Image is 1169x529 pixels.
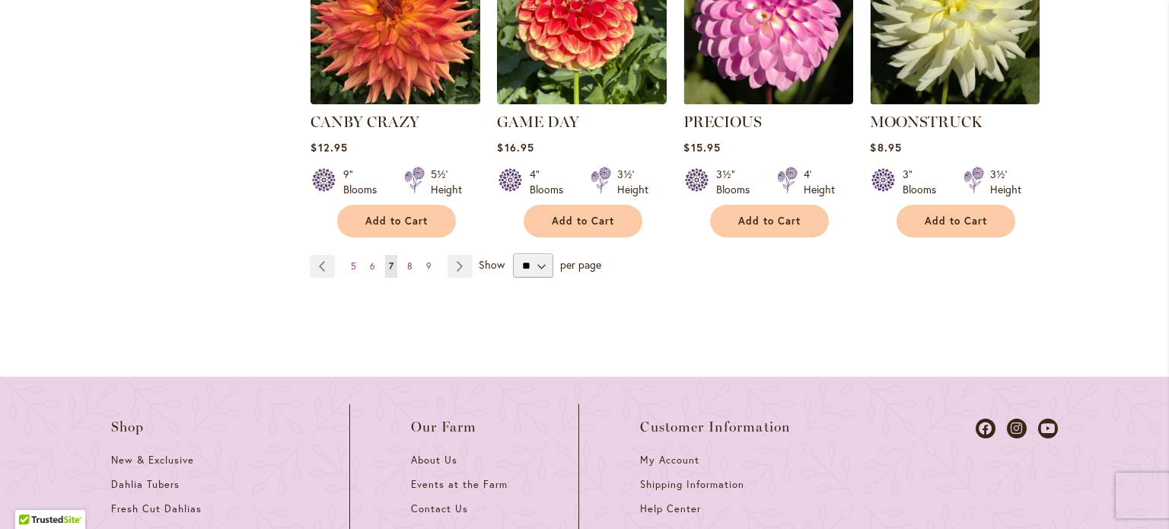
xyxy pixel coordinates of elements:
a: Dahlias on Instagram [1007,419,1027,438]
span: Contact Us [411,502,468,515]
a: GAME DAY [497,93,667,107]
div: 3½' Height [990,167,1021,197]
span: Customer Information [640,419,791,435]
div: 3½" Blooms [716,167,759,197]
a: MOONSTRUCK [870,93,1040,107]
span: Shipping Information [640,478,744,491]
button: Add to Cart [524,205,642,237]
a: Dahlias on Youtube [1038,419,1058,438]
span: $12.95 [311,140,347,155]
a: CANBY CRAZY [311,113,419,131]
a: Canby Crazy [311,93,480,107]
span: per page [560,257,601,272]
div: 3" Blooms [903,167,945,197]
span: Show [479,257,505,272]
span: 6 [370,260,375,272]
span: Fresh Cut Dahlias [111,502,202,515]
button: Add to Cart [337,205,456,237]
span: About Us [411,454,457,467]
span: 9 [426,260,432,272]
span: Add to Cart [738,215,801,228]
span: Our Farm [411,419,476,435]
a: MOONSTRUCK [870,113,983,131]
span: $15.95 [683,140,720,155]
span: New & Exclusive [111,454,194,467]
span: Add to Cart [365,215,428,228]
div: 3½' Height [617,167,648,197]
span: Shop [111,419,145,435]
span: 7 [389,260,393,272]
span: My Account [640,454,699,467]
div: 9" Blooms [343,167,386,197]
span: Dahlia Tubers [111,478,180,491]
button: Add to Cart [897,205,1015,237]
a: 9 [422,255,435,278]
a: 5 [347,255,360,278]
a: PRECIOUS [683,93,853,107]
div: 4" Blooms [530,167,572,197]
iframe: Launch Accessibility Center [11,475,54,518]
a: 8 [403,255,416,278]
a: Dahlias on Facebook [976,419,995,438]
span: $16.95 [497,140,534,155]
span: Add to Cart [552,215,614,228]
a: PRECIOUS [683,113,762,131]
a: 6 [366,255,379,278]
span: 8 [407,260,412,272]
span: Add to Cart [925,215,987,228]
button: Add to Cart [710,205,829,237]
span: Events at the Farm [411,478,507,491]
div: 5½' Height [431,167,462,197]
span: 5 [351,260,356,272]
div: 4' Height [804,167,835,197]
a: GAME DAY [497,113,579,131]
span: Help Center [640,502,701,515]
span: $8.95 [870,140,901,155]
